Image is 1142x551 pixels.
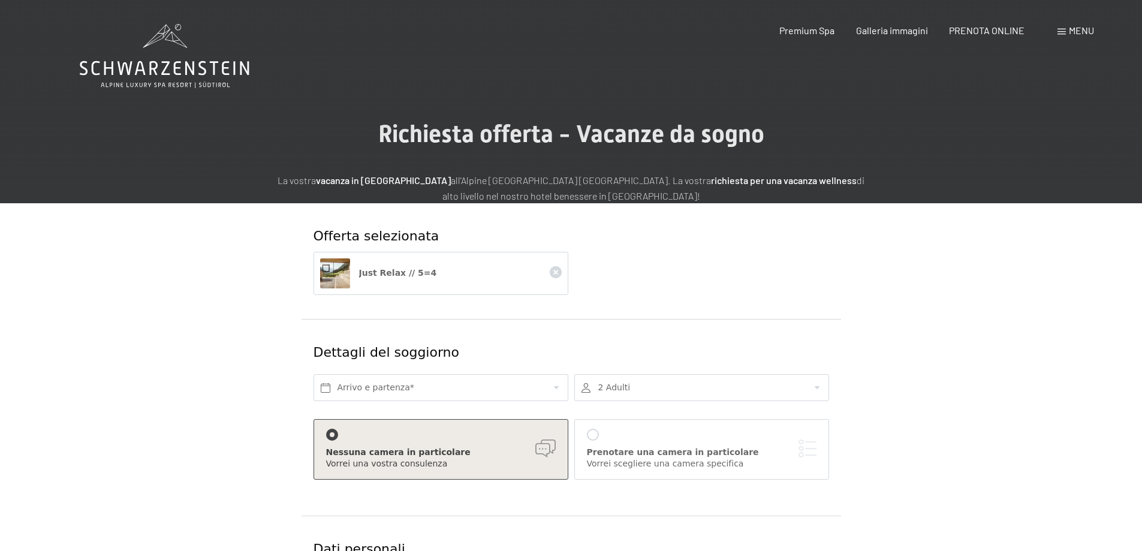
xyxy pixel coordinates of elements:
span: Richiesta offerta - Vacanze da sogno [378,120,764,148]
a: Galleria immagini [856,25,928,36]
span: Just Relax // 5=4 [359,268,437,278]
a: Premium Spa [779,25,834,36]
div: Offerta selezionata [314,227,829,246]
div: Vorrei scegliere una camera specifica [587,458,816,470]
p: La vostra all'Alpine [GEOGRAPHIC_DATA] [GEOGRAPHIC_DATA]. La vostra di alto livello nel nostro ho... [272,173,871,203]
div: Vorrei una vostra consulenza [326,458,556,470]
div: Prenotare una camera in particolare [587,447,816,459]
div: Nessuna camera in particolare [326,447,556,459]
span: Menu [1069,25,1094,36]
div: Dettagli del soggiorno [314,344,742,362]
a: PRENOTA ONLINE [949,25,1025,36]
strong: vacanza in [GEOGRAPHIC_DATA] [316,174,451,186]
img: Just Relax // 5=4 [320,258,350,288]
strong: richiesta per una vacanza wellness [711,174,857,186]
span: Consenso marketing* [456,305,547,317]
